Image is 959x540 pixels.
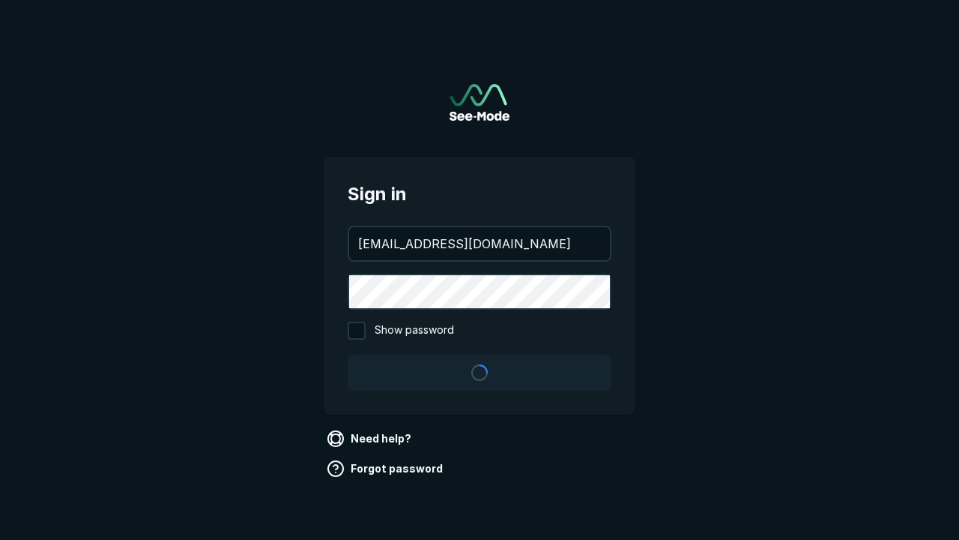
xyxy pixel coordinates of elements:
img: See-Mode Logo [450,84,509,121]
a: Go to sign in [450,84,509,121]
span: Show password [375,322,454,340]
a: Need help? [324,427,417,451]
span: Sign in [348,181,611,208]
input: your@email.com [349,227,610,260]
a: Forgot password [324,457,449,481]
